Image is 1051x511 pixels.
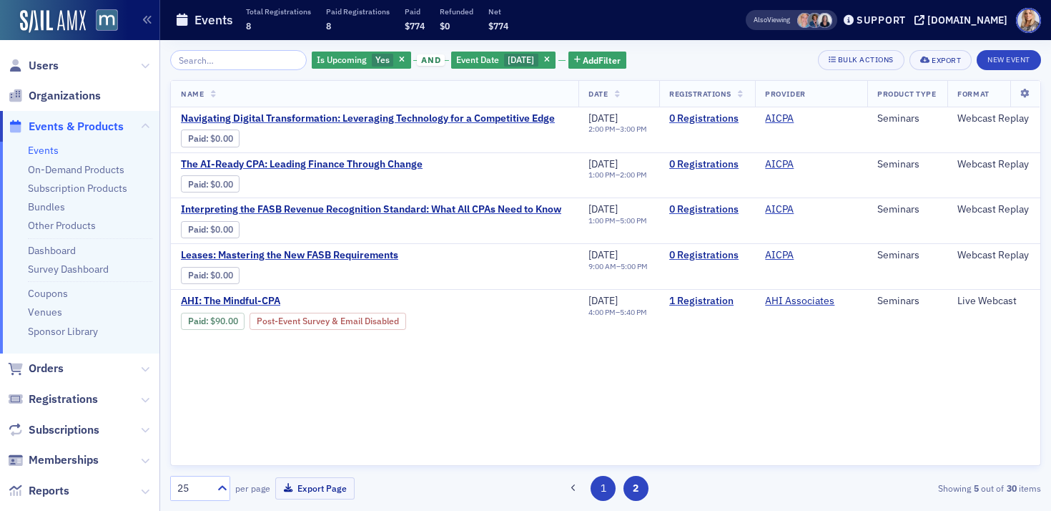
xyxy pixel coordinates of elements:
[588,308,647,317] div: –
[28,219,96,232] a: Other Products
[877,89,936,99] span: Product Type
[194,11,233,29] h1: Events
[413,54,449,66] button: and
[588,262,648,271] div: –
[669,158,745,171] a: 0 Registrations
[246,6,311,16] p: Total Registrations
[29,119,124,135] span: Events & Products
[765,89,805,99] span: Provider
[250,313,406,330] div: Post-Event Survey
[275,477,355,500] button: Export Page
[914,15,1012,25] button: [DOMAIN_NAME]
[765,203,855,216] span: AICPA
[877,203,937,216] div: Seminars
[417,54,445,66] span: and
[188,179,206,190] a: Paid
[8,361,64,376] a: Orders
[754,15,767,24] div: Also
[957,295,1030,308] div: Live Webcast
[488,6,508,16] p: Net
[620,124,647,134] time: 3:00 PM
[765,295,834,308] a: AHI Associates
[210,270,233,281] span: $0.00
[669,295,745,308] a: 1 Registration
[957,89,989,99] span: Format
[29,58,59,74] span: Users
[588,89,608,99] span: Date
[20,10,86,33] img: SailAMX
[28,244,76,257] a: Dashboard
[440,6,473,16] p: Refunded
[588,112,618,125] span: [DATE]
[181,175,240,193] div: Paid: 0 - $0
[588,124,616,134] time: 2:00 PM
[8,58,59,74] a: Users
[669,89,731,99] span: Registrations
[8,452,99,468] a: Memberships
[588,157,618,170] span: [DATE]
[326,6,390,16] p: Paid Registrations
[210,316,238,326] span: $90.00
[28,182,127,195] a: Subscription Products
[188,316,210,326] span: :
[797,13,812,28] span: Dee Sullivan
[29,391,98,407] span: Registrations
[188,316,206,326] a: Paid
[181,112,555,125] a: Navigating Digital Transformation: Leveraging Technology for a Competitive Edge
[188,270,210,281] span: :
[246,20,251,31] span: 8
[669,112,745,125] a: 0 Registrations
[181,203,561,216] span: Interpreting the FASB Revenue Recognition Standard: What All CPAs Need to Know
[588,125,647,134] div: –
[181,295,421,308] span: AHI: The Mindful-CPA
[877,295,937,308] div: Seminars
[188,133,206,144] a: Paid
[188,224,210,235] span: :
[765,158,855,171] span: AICPA
[588,203,618,215] span: [DATE]
[971,482,981,495] strong: 5
[8,483,69,499] a: Reports
[669,203,745,216] a: 0 Registrations
[440,20,450,31] span: $0
[957,249,1030,262] div: Webcast Replay
[977,50,1041,70] button: New Event
[765,158,794,171] a: AICPA
[817,13,832,28] span: Kelly Brown
[957,158,1030,171] div: Webcast Replay
[181,158,423,171] a: The AI-Ready CPA: Leading Finance Through Change
[877,249,937,262] div: Seminars
[1004,482,1019,495] strong: 30
[588,216,647,225] div: –
[86,9,118,34] a: View Homepage
[838,56,894,64] div: Bulk Actions
[235,482,270,495] label: per page
[326,20,331,31] span: 8
[765,249,855,262] span: AICPA
[977,52,1041,65] a: New Event
[28,325,98,338] a: Sponsor Library
[405,6,425,16] p: Paid
[317,54,367,65] span: Is Upcoming
[451,52,556,69] div: 8/27/2025
[29,422,99,438] span: Subscriptions
[8,88,101,104] a: Organizations
[623,476,648,501] button: 2
[620,170,647,180] time: 2:00 PM
[932,57,961,64] div: Export
[588,261,616,271] time: 9:00 AM
[188,133,210,144] span: :
[96,9,118,31] img: SailAMX
[765,249,794,262] a: AICPA
[177,481,209,496] div: 25
[181,89,204,99] span: Name
[181,221,240,238] div: Paid: 0 - $0
[620,307,647,317] time: 5:40 PM
[588,294,618,307] span: [DATE]
[927,14,1007,26] div: [DOMAIN_NAME]
[488,20,508,31] span: $774
[312,52,411,69] div: Yes
[620,215,647,225] time: 5:00 PM
[857,14,906,26] div: Support
[181,249,421,262] span: Leases: Mastering the New FASB Requirements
